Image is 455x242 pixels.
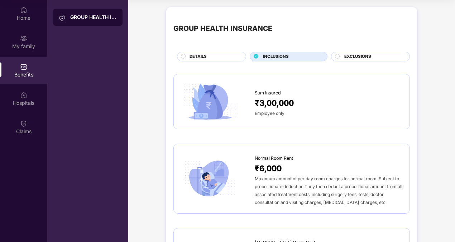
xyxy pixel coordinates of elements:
img: svg+xml;base64,PHN2ZyB3aWR0aD0iMjAiIGhlaWdodD0iMjAiIHZpZXdCb3g9IjAgMCAyMCAyMCIgZmlsbD0ibm9uZSIgeG... [20,35,27,42]
span: ₹3,00,000 [255,97,294,109]
div: GROUP HEALTH INSURANCE [70,14,117,21]
span: Employee only [255,111,284,116]
img: svg+xml;base64,PHN2ZyBpZD0iQ2xhaW0iIHhtbG5zPSJodHRwOi8vd3d3LnczLm9yZy8yMDAwL3N2ZyIgd2lkdGg9IjIwIi... [20,120,27,127]
span: Sum Insured [255,89,281,97]
span: Maximum amount of per day room charges for normal room. Subject to proportionate deduction.They t... [255,176,402,205]
span: ₹6,000 [255,162,282,174]
span: DETAILS [190,53,207,60]
img: svg+xml;base64,PHN2ZyB3aWR0aD0iMjAiIGhlaWdodD0iMjAiIHZpZXdCb3g9IjAgMCAyMCAyMCIgZmlsbD0ibm9uZSIgeG... [59,14,66,21]
span: Normal Room Rent [255,155,293,162]
img: icon [181,82,239,122]
img: svg+xml;base64,PHN2ZyBpZD0iSG9tZSIgeG1sbnM9Imh0dHA6Ly93d3cudzMub3JnLzIwMDAvc3ZnIiB3aWR0aD0iMjAiIG... [20,6,27,14]
div: GROUP HEALTH INSURANCE [173,23,272,34]
span: INCLUSIONS [263,53,289,60]
span: EXCLUSIONS [344,53,371,60]
img: svg+xml;base64,PHN2ZyBpZD0iQmVuZWZpdHMiIHhtbG5zPSJodHRwOi8vd3d3LnczLm9yZy8yMDAwL3N2ZyIgd2lkdGg9Ij... [20,63,27,70]
img: icon [181,158,239,199]
img: svg+xml;base64,PHN2ZyBpZD0iSG9zcGl0YWxzIiB4bWxucz0iaHR0cDovL3d3dy53My5vcmcvMjAwMC9zdmciIHdpZHRoPS... [20,92,27,99]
